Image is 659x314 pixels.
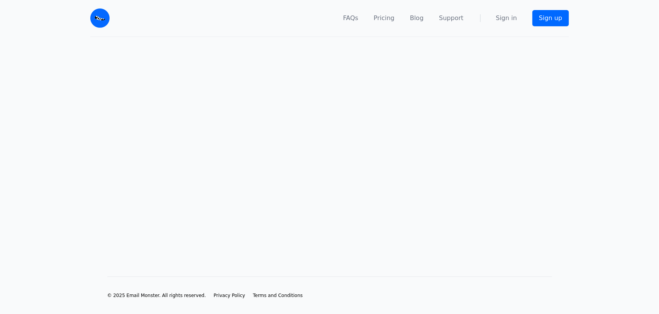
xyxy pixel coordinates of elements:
a: Privacy Policy [213,292,245,299]
li: © 2025 Email Monster. All rights reserved. [107,292,206,299]
a: Sign in [496,14,517,23]
span: Privacy Policy [213,293,245,298]
a: FAQs [343,14,358,23]
a: Blog [410,14,424,23]
img: Email Monster [90,8,110,28]
a: Pricing [374,14,395,23]
a: Support [439,14,463,23]
span: Terms and Conditions [253,293,303,298]
a: Terms and Conditions [253,292,303,299]
a: Sign up [532,10,569,26]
